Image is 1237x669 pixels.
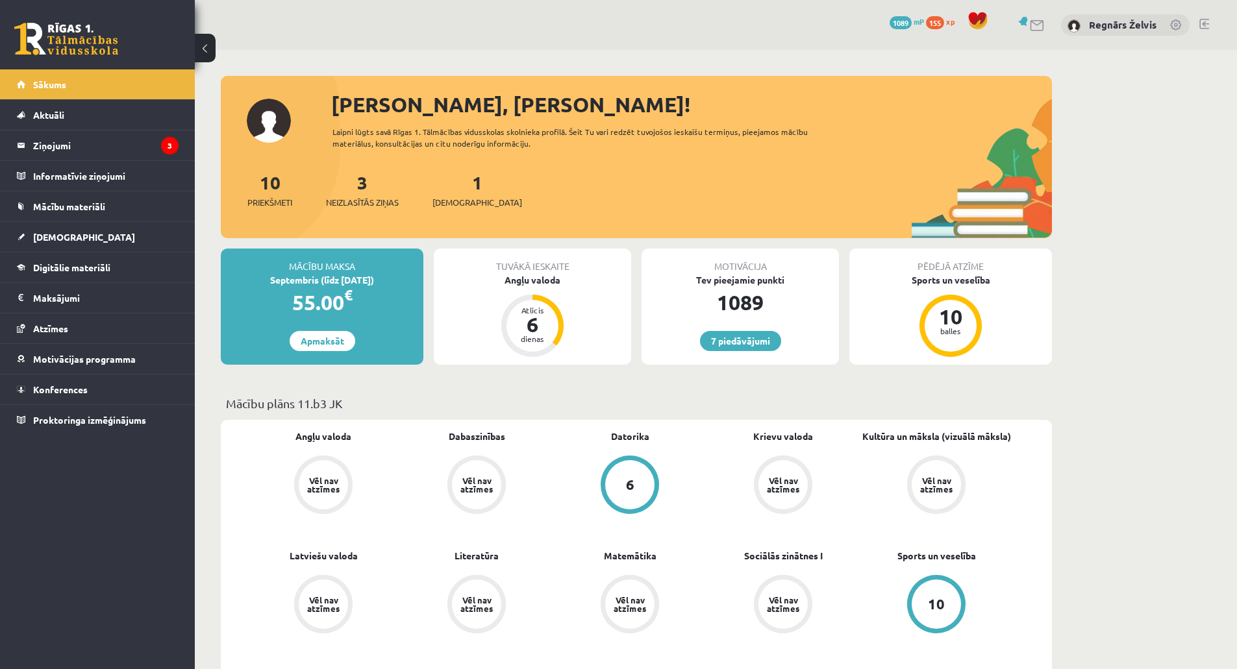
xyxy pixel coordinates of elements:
[161,137,179,154] i: 3
[305,476,342,493] div: Vēl nav atzīmes
[33,161,179,191] legend: Informatīvie ziņojumi
[247,196,292,209] span: Priekšmeti
[849,273,1052,359] a: Sports un veselība 10 balles
[744,549,823,563] a: Sociālās zinātnes I
[1089,18,1156,31] a: Regnārs Želvis
[611,430,649,443] a: Datorika
[17,69,179,99] a: Sākums
[17,100,179,130] a: Aktuāli
[434,273,631,287] div: Angļu valoda
[331,89,1052,120] div: [PERSON_NAME], [PERSON_NAME]!
[918,476,955,493] div: Vēl nav atzīmes
[33,231,135,243] span: [DEMOGRAPHIC_DATA]
[33,109,64,121] span: Aktuāli
[33,130,179,160] legend: Ziņojumi
[33,322,68,334] span: Atzīmes
[17,313,179,343] a: Atzīmes
[432,171,522,209] a: 1[DEMOGRAPHIC_DATA]
[221,249,423,273] div: Mācību maksa
[458,476,495,493] div: Vēl nav atzīmes
[326,196,399,209] span: Neizlasītās ziņas
[642,273,839,287] div: Tev pieejamie punkti
[33,283,179,313] legend: Maksājumi
[17,374,179,404] a: Konferences
[17,344,179,374] a: Motivācijas programma
[928,597,945,611] div: 10
[642,287,839,318] div: 1089
[753,430,813,443] a: Krievu valoda
[17,222,179,252] a: [DEMOGRAPHIC_DATA]
[33,262,110,273] span: Digitālie materiāli
[914,16,924,27] span: mP
[295,430,351,443] a: Angļu valoda
[17,405,179,435] a: Proktoringa izmēģinājums
[765,596,801,613] div: Vēl nav atzīmes
[1068,19,1081,32] img: Regnārs Želvis
[221,273,423,287] div: Septembris (līdz [DATE])
[849,249,1052,273] div: Pēdējā atzīme
[17,130,179,160] a: Ziņojumi3
[860,575,1013,636] a: 10
[344,286,353,304] span: €
[332,126,831,149] div: Laipni lūgts savā Rīgas 1. Tālmācības vidusskolas skolnieka profilā. Šeit Tu vari redzēt tuvojošo...
[432,196,522,209] span: [DEMOGRAPHIC_DATA]
[706,456,860,517] a: Vēl nav atzīmes
[400,575,553,636] a: Vēl nav atzīmes
[33,414,146,426] span: Proktoringa izmēģinājums
[860,456,1013,517] a: Vēl nav atzīmes
[765,476,801,493] div: Vēl nav atzīmes
[33,383,88,395] span: Konferences
[33,79,66,90] span: Sākums
[326,171,399,209] a: 3Neizlasītās ziņas
[14,23,118,55] a: Rīgas 1. Tālmācības vidusskola
[17,161,179,191] a: Informatīvie ziņojumi
[290,331,355,351] a: Apmaksāt
[642,249,839,273] div: Motivācija
[449,430,505,443] a: Dabaszinības
[926,16,961,27] a: 155 xp
[890,16,924,27] a: 1089 mP
[862,430,1011,443] a: Kultūra un māksla (vizuālā māksla)
[247,171,292,209] a: 10Priekšmeti
[931,306,970,327] div: 10
[33,353,136,365] span: Motivācijas programma
[700,331,781,351] a: 7 piedāvājumi
[247,456,400,517] a: Vēl nav atzīmes
[849,273,1052,287] div: Sports un veselība
[305,596,342,613] div: Vēl nav atzīmes
[946,16,955,27] span: xp
[455,549,499,563] a: Literatūra
[434,249,631,273] div: Tuvākā ieskaite
[890,16,912,29] span: 1089
[33,201,105,212] span: Mācību materiāli
[17,252,179,282] a: Digitālie materiāli
[553,456,706,517] a: 6
[458,596,495,613] div: Vēl nav atzīmes
[226,395,1047,412] p: Mācību plāns 11.b3 JK
[400,456,553,517] a: Vēl nav atzīmes
[897,549,976,563] a: Sports un veselība
[221,287,423,318] div: 55.00
[604,549,656,563] a: Matemātika
[17,191,179,221] a: Mācību materiāli
[513,306,552,314] div: Atlicis
[626,478,634,492] div: 6
[513,335,552,343] div: dienas
[706,575,860,636] a: Vēl nav atzīmes
[553,575,706,636] a: Vēl nav atzīmes
[434,273,631,359] a: Angļu valoda Atlicis 6 dienas
[931,327,970,335] div: balles
[612,596,648,613] div: Vēl nav atzīmes
[247,575,400,636] a: Vēl nav atzīmes
[17,283,179,313] a: Maksājumi
[513,314,552,335] div: 6
[290,549,358,563] a: Latviešu valoda
[926,16,944,29] span: 155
